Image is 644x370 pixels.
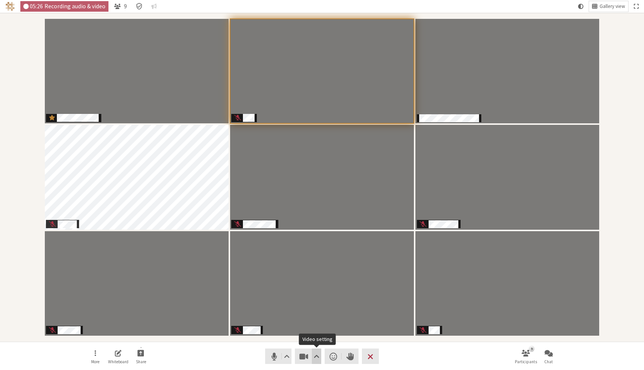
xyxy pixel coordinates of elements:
span: 05:26 [30,3,43,9]
div: Meeting details Encryption enabled [133,1,146,12]
span: Participants [515,359,537,364]
div: 9 [529,345,534,352]
button: Change layout [589,1,628,12]
button: Stop video (⌘+Shift+V) [295,349,321,364]
button: Send a reaction [325,349,342,364]
button: Open participant list [111,1,130,12]
button: Audio settings [282,349,291,364]
button: Start sharing [130,346,151,367]
button: Leave meeting [362,349,379,364]
span: Whiteboard [108,359,128,364]
button: Open participant list [515,346,536,367]
img: Iotum [6,2,15,11]
button: Conversation [148,1,160,12]
button: Raise hand [342,349,359,364]
span: 9 [124,3,127,9]
button: Open chat [538,346,559,367]
span: Share [136,359,146,364]
span: Recording audio & video [44,3,105,9]
span: Gallery view [600,4,625,9]
button: Video setting [312,349,321,364]
button: Open shared whiteboard [108,346,129,367]
button: Fullscreen [631,1,641,12]
button: Open menu [85,346,106,367]
div: Audio & video [20,1,109,12]
span: Chat [544,359,553,364]
button: Mute (⌘+Shift+A) [265,349,291,364]
button: Using system theme [575,1,586,12]
span: More [91,359,99,364]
